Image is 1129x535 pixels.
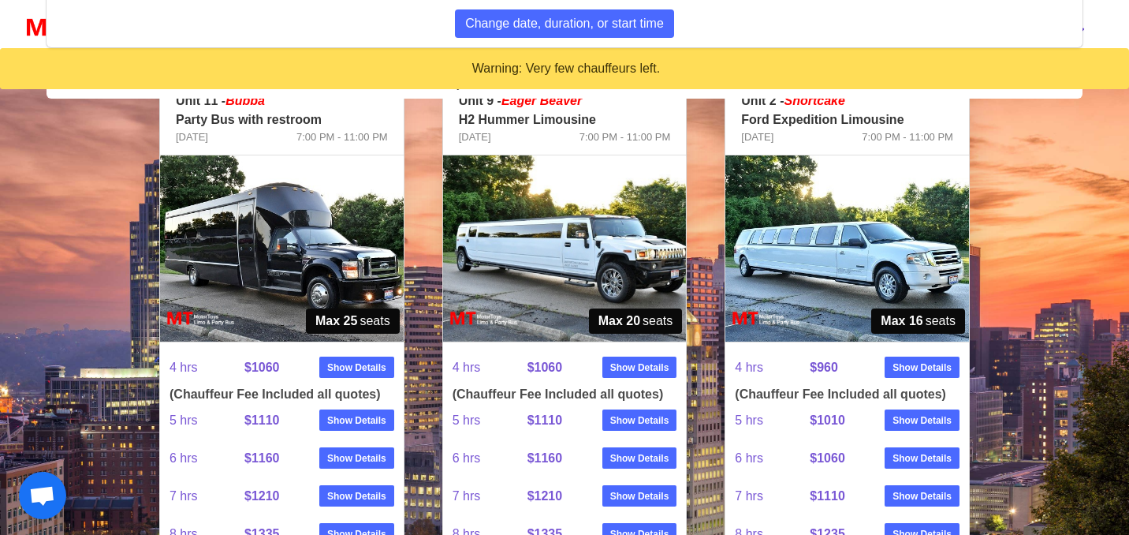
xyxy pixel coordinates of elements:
span: 7:00 PM - 11:00 PM [296,129,388,145]
span: 7 hrs [453,477,527,515]
span: seats [589,309,683,334]
p: Unit 11 - [176,92,388,110]
strong: $1060 [527,361,563,374]
strong: Show Details [892,413,952,428]
strong: $960 [810,361,838,374]
button: Change date, duration, or start time [455,9,674,38]
span: 6 hrs [453,440,527,477]
strong: Show Details [892,361,952,375]
span: 7 hrs [170,477,244,515]
span: Change date, duration, or start time [465,14,664,33]
span: 6 hrs [735,440,810,477]
p: Unit 2 - [741,92,953,110]
p: Ford Expedition Limousine [741,110,953,129]
strong: $1110 [527,413,563,427]
img: 09%2001.jpg [443,155,687,342]
strong: Show Details [610,489,669,503]
span: 4 hrs [170,349,244,387]
strong: $1210 [527,489,563,503]
a: Open chat [19,472,66,519]
h4: (Chauffeur Fee Included all quotes) [735,387,959,402]
strong: Show Details [327,361,386,375]
span: 5 hrs [170,402,244,440]
span: 6 hrs [170,440,244,477]
span: 7:00 PM - 11:00 PM [579,129,671,145]
strong: $1010 [810,413,845,427]
strong: Max 25 [315,312,357,331]
p: Party Bus with restroom [176,110,388,129]
strong: $1110 [244,413,280,427]
strong: $1160 [527,451,563,465]
em: Shortcake [784,94,845,107]
span: 4 hrs [735,349,810,387]
span: [DATE] [459,129,491,145]
img: 11%2001.jpg [160,155,404,342]
strong: Show Details [327,451,386,466]
span: [DATE] [741,129,773,145]
span: 7:00 PM - 11:00 PM [862,129,953,145]
span: 7 hrs [735,477,810,515]
span: seats [306,309,400,334]
span: 4 hrs [453,349,527,387]
p: H2 Hummer Limousine [459,110,671,129]
strong: Show Details [327,489,386,503]
div: Warning: Very few chauffeurs left. [13,60,1120,77]
strong: Show Details [610,413,669,428]
strong: Max 16 [881,312,922,331]
strong: Show Details [892,451,952,466]
h4: (Chauffeur Fee Included all quotes) [453,387,677,402]
strong: Show Details [327,413,386,428]
span: [DATE] [176,129,208,145]
span: seats [871,309,965,334]
strong: Show Details [610,361,669,375]
span: 5 hrs [453,402,527,440]
strong: $1160 [244,451,280,465]
strong: Max 20 [598,312,640,331]
strong: Show Details [610,451,669,466]
strong: $1110 [810,489,845,503]
img: MotorToys Logo [22,17,119,39]
strong: $1210 [244,489,280,503]
p: Unit 9 - [459,92,671,110]
strong: $1060 [244,361,280,374]
span: 5 hrs [735,402,810,440]
strong: $1060 [810,451,845,465]
em: Bubba [225,94,265,107]
strong: Show Details [892,489,952,503]
h4: (Chauffeur Fee Included all quotes) [170,387,394,402]
em: Eager Beaver [501,94,582,107]
img: 02%2001.jpg [725,155,969,342]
